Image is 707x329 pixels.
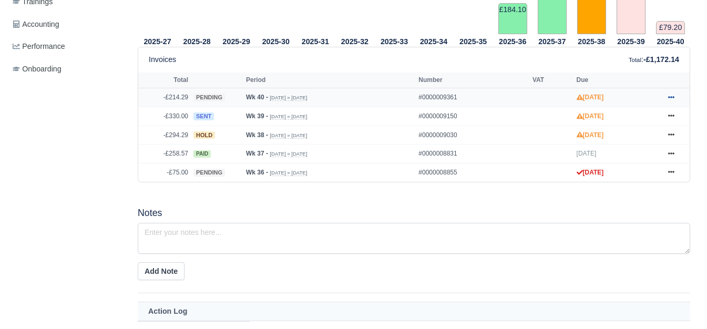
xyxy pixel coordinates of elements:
[335,35,374,47] th: 2025-32
[149,55,176,64] h6: Invoices
[270,95,307,101] small: [DATE] » [DATE]
[416,107,530,126] td: #0000009150
[574,73,658,88] th: Due
[416,73,530,88] th: Number
[138,35,177,47] th: 2025-27
[651,35,690,47] th: 2025-40
[532,35,572,47] th: 2025-37
[629,54,679,66] div: :
[193,94,225,101] span: pending
[656,21,685,34] td: £79.20
[577,112,604,120] strong: [DATE]
[577,94,604,101] strong: [DATE]
[138,262,185,280] button: Add Note
[8,36,125,57] a: Performance
[193,150,211,158] span: paid
[374,35,414,47] th: 2025-33
[416,163,530,181] td: #0000008855
[8,59,125,79] a: Onboarding
[270,151,307,157] small: [DATE] » [DATE]
[217,35,256,47] th: 2025-29
[270,132,307,139] small: [DATE] » [DATE]
[138,73,191,88] th: Total
[654,279,707,329] iframe: Chat Widget
[416,126,530,145] td: #0000009030
[295,35,335,47] th: 2025-31
[193,131,215,139] span: hold
[577,169,604,176] strong: [DATE]
[193,112,214,120] span: sent
[611,35,651,47] th: 2025-39
[493,35,532,47] th: 2025-36
[530,73,574,88] th: VAT
[416,145,530,163] td: #0000008831
[193,169,225,177] span: pending
[270,114,307,120] small: [DATE] » [DATE]
[246,131,268,139] strong: Wk 38 -
[138,163,191,181] td: -£75.00
[454,35,493,47] th: 2025-35
[138,302,690,321] th: Action Log
[138,88,191,107] td: -£214.29
[643,55,679,64] strong: -£1,172.14
[246,94,268,101] strong: Wk 40 -
[246,150,268,157] strong: Wk 37 -
[8,14,125,35] a: Accounting
[13,40,65,53] span: Performance
[577,131,604,139] strong: [DATE]
[414,35,454,47] th: 2025-34
[138,208,690,219] h5: Notes
[138,107,191,126] td: -£330.00
[13,63,62,75] span: Onboarding
[629,57,641,63] small: Total
[13,18,59,30] span: Accounting
[256,35,295,47] th: 2025-30
[577,150,597,157] span: [DATE]
[246,112,268,120] strong: Wk 39 -
[243,73,416,88] th: Period
[270,170,307,176] small: [DATE] » [DATE]
[177,35,217,47] th: 2025-28
[138,145,191,163] td: -£258.57
[138,126,191,145] td: -£294.29
[246,169,268,176] strong: Wk 36 -
[416,88,530,107] td: #0000009361
[572,35,611,47] th: 2025-38
[498,3,527,34] td: £184.10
